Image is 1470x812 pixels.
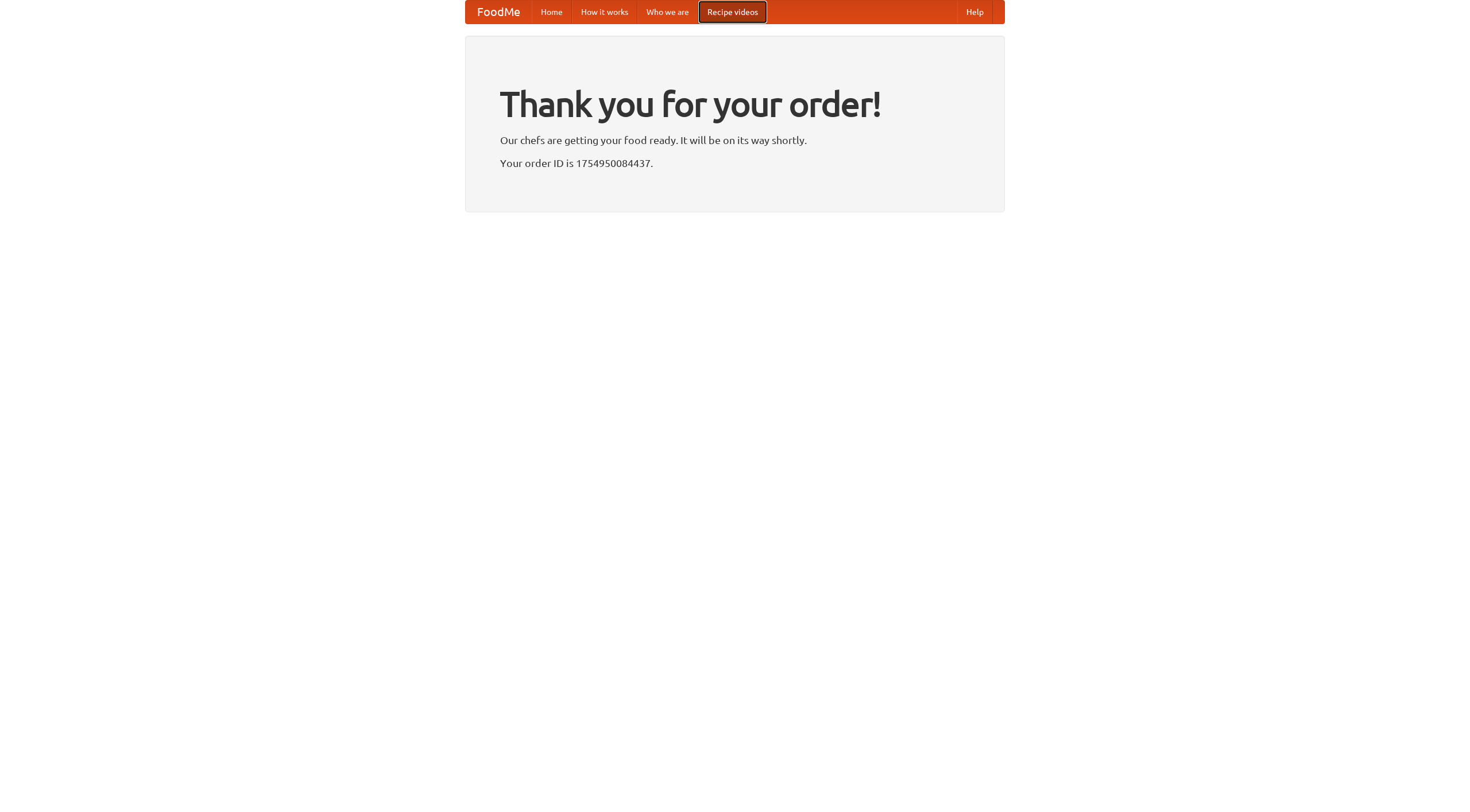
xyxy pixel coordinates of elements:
a: How it works [572,1,637,24]
a: Recipe videos [698,1,767,24]
p: Our chefs are getting your food ready. It will be on its way shortly. [500,131,970,149]
a: Help [957,1,993,24]
a: Home [532,1,572,24]
p: Your order ID is 1754950084437. [500,154,970,172]
a: Who we are [637,1,698,24]
a: FoodMe [466,1,532,24]
h1: Thank you for your order! [500,76,970,131]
